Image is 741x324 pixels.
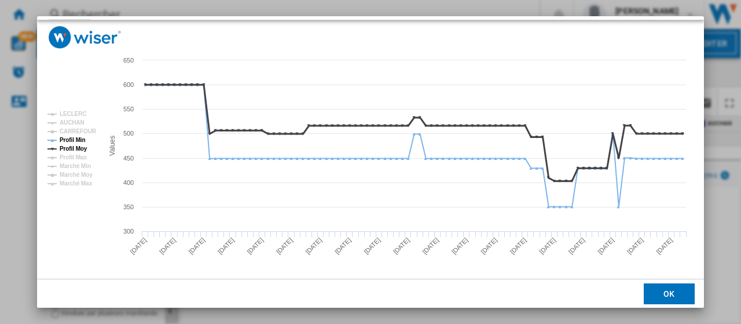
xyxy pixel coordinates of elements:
[60,111,87,117] tspan: LECLERC
[158,236,177,256] tspan: [DATE]
[217,236,236,256] tspan: [DATE]
[333,236,353,256] tspan: [DATE]
[479,236,498,256] tspan: [DATE]
[245,236,265,256] tspan: [DATE]
[123,105,134,112] tspan: 550
[129,236,148,256] tspan: [DATE]
[304,236,323,256] tspan: [DATE]
[60,180,93,187] tspan: Marché Max
[60,154,87,161] tspan: Profil Max
[538,236,557,256] tspan: [DATE]
[60,119,85,126] tspan: AUCHAN
[362,236,381,256] tspan: [DATE]
[49,26,121,49] img: logo_wiser_300x94.png
[509,236,528,256] tspan: [DATE]
[626,236,645,256] tspan: [DATE]
[60,163,91,169] tspan: Marché Min
[123,81,134,88] tspan: 600
[123,57,134,64] tspan: 650
[421,236,440,256] tspan: [DATE]
[123,203,134,210] tspan: 350
[567,236,586,256] tspan: [DATE]
[37,16,704,308] md-dialog: Product popup
[123,155,134,162] tspan: 450
[644,283,695,304] button: OK
[60,137,86,143] tspan: Profil Min
[123,228,134,235] tspan: 300
[275,236,294,256] tspan: [DATE]
[450,236,469,256] tspan: [DATE]
[60,172,93,178] tspan: Marché Moy
[187,236,206,256] tspan: [DATE]
[123,179,134,186] tspan: 400
[392,236,411,256] tspan: [DATE]
[60,145,87,152] tspan: Profil Moy
[596,236,615,256] tspan: [DATE]
[108,136,116,156] tspan: Values
[60,128,97,134] tspan: CARREFOUR
[655,236,674,256] tspan: [DATE]
[123,130,134,137] tspan: 500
